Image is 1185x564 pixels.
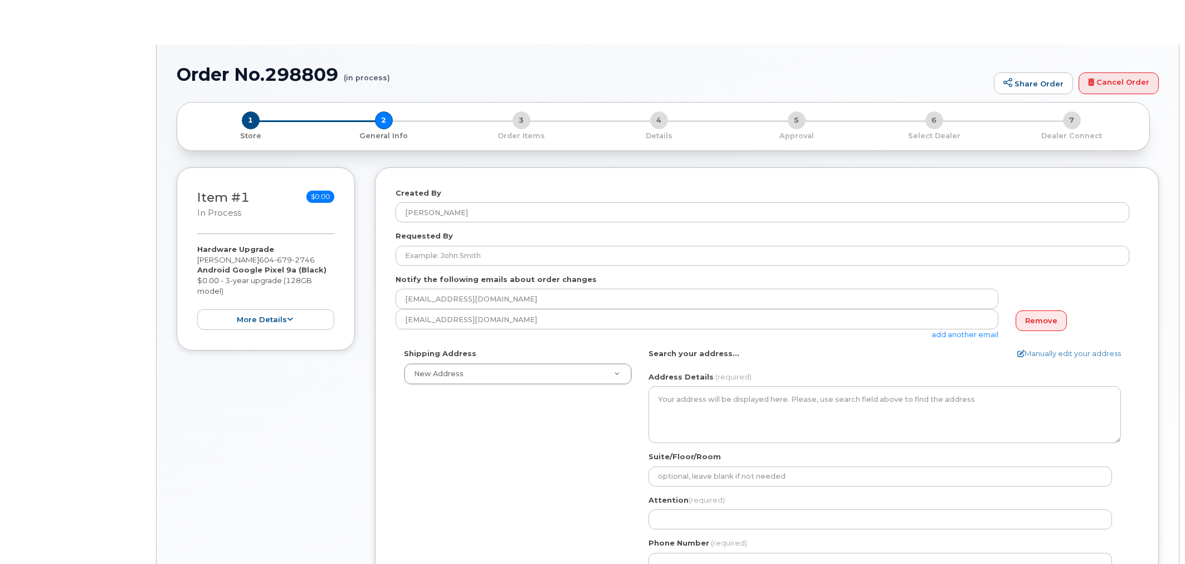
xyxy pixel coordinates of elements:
[396,289,998,309] input: Example: john@appleseed.com
[197,309,334,330] button: more details
[648,466,1112,487] input: optional, leave blank if not needed
[396,274,597,285] label: Notify the following emails about order changes
[292,255,315,264] span: 2746
[197,265,326,274] strong: Android Google Pixel 9a (Black)
[396,231,453,241] label: Requested By
[404,348,476,359] label: Shipping Address
[197,191,250,219] h3: Item #1
[191,131,310,141] p: Store
[396,309,998,329] input: Example: john@appleseed.com
[1079,72,1159,95] a: Cancel Order
[197,244,334,330] div: [PERSON_NAME] $0.00 - 3-year upgrade (128GB model)
[648,348,739,359] label: Search your address...
[648,538,709,548] label: Phone Number
[396,188,441,198] label: Created By
[242,111,260,129] span: 1
[648,451,721,462] label: Suite/Floor/Room
[197,245,274,254] strong: Hardware Upgrade
[197,208,241,218] small: in process
[689,495,725,504] span: (required)
[344,65,390,82] small: (in process)
[932,330,998,339] a: add another email
[648,372,714,382] label: Address Details
[994,72,1073,95] a: Share Order
[177,65,988,84] h1: Order No.298809
[306,191,334,203] span: $0.00
[414,369,464,378] span: New Address
[404,364,631,384] a: New Address
[274,255,292,264] span: 679
[715,372,752,381] span: (required)
[259,255,315,264] span: 604
[1016,310,1067,331] a: Remove
[186,129,315,141] a: 1 Store
[648,495,725,505] label: Attention
[1017,348,1121,359] a: Manually edit your address
[711,538,747,547] span: (required)
[396,246,1129,266] input: Example: John Smith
